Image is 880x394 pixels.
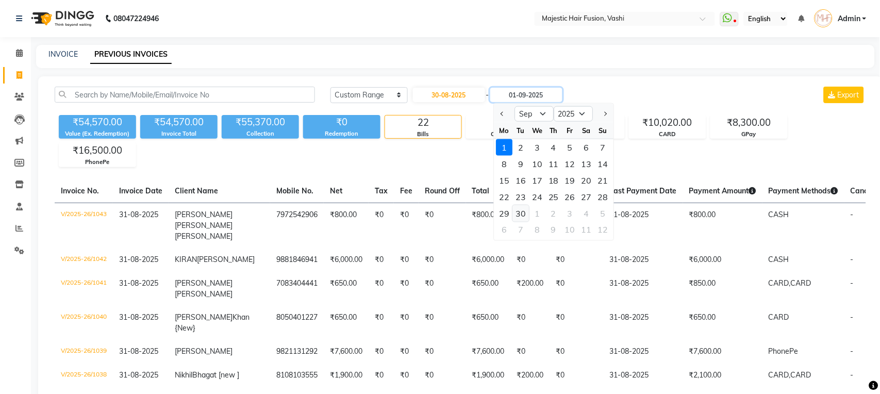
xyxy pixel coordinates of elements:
div: Bills [385,130,461,139]
td: ₹0 [369,272,394,306]
td: ₹0 [511,248,550,272]
div: ₹16,500.00 [59,143,136,158]
td: V/2025-26/1043 [55,203,113,248]
td: 31-08-2025 [604,272,683,306]
span: - [486,90,489,101]
td: 8108103555 [270,364,324,387]
div: 6 [496,222,512,238]
span: - [851,278,854,288]
span: CARD [769,313,789,322]
div: Thursday, October 2, 2025 [545,205,562,222]
img: Admin [815,9,833,27]
div: Value (Ex. Redemption) [59,129,136,138]
td: ₹0 [550,272,604,306]
div: Tu [512,122,529,139]
td: ₹800.00 [683,203,762,248]
div: 4 [578,205,595,222]
div: Wednesday, September 10, 2025 [529,156,545,172]
div: Thursday, September 25, 2025 [545,189,562,205]
div: Su [595,122,611,139]
div: Tuesday, September 2, 2025 [512,139,529,156]
td: ₹6,000.00 [466,248,511,272]
td: ₹0 [369,364,394,387]
div: Tuesday, September 30, 2025 [512,205,529,222]
td: ₹0 [419,203,466,248]
input: Search by Name/Mobile/Email/Invoice No [55,87,315,103]
div: Fr [562,122,578,139]
td: ₹650.00 [466,306,511,340]
div: 28 [595,189,611,205]
div: 7 [595,139,611,156]
div: 27 [578,189,595,205]
div: ₹8,300.00 [711,116,787,130]
span: Invoice Date [119,186,162,195]
td: ₹0 [550,340,604,364]
div: Monday, September 29, 2025 [496,205,512,222]
div: ₹10,020.00 [629,116,706,130]
td: ₹0 [394,248,419,272]
div: Wednesday, September 3, 2025 [529,139,545,156]
td: ₹0 [550,306,604,340]
button: Previous month [498,106,507,122]
div: 12 [562,156,578,172]
div: ₹54,570.00 [59,115,136,129]
td: ₹800.00 [466,203,511,248]
span: CASH [769,255,789,264]
div: Th [545,122,562,139]
div: Wednesday, October 8, 2025 [529,222,545,238]
td: ₹650.00 [324,272,369,306]
span: [PERSON_NAME] [175,278,233,288]
span: - [851,255,854,264]
div: 7 [512,222,529,238]
td: ₹0 [369,306,394,340]
span: CARD [791,278,811,288]
div: 18 [545,172,562,189]
span: Tax [375,186,388,195]
td: ₹6,000.00 [683,248,762,272]
div: Invoice Total [140,129,218,138]
div: Saturday, September 13, 2025 [578,156,595,172]
span: CASH [769,210,789,219]
div: 3 [529,139,545,156]
div: 20 [578,172,595,189]
td: 31-08-2025 [604,340,683,364]
div: 5 [562,139,578,156]
select: Select month [514,106,554,122]
div: Saturday, October 4, 2025 [578,205,595,222]
span: CARD, [769,278,791,288]
div: 14 [595,156,611,172]
div: PhonePe [59,158,136,167]
td: V/2025-26/1040 [55,306,113,340]
button: Export [824,87,864,103]
td: 31-08-2025 [604,203,683,248]
div: Friday, October 10, 2025 [562,222,578,238]
div: 1 [529,205,545,222]
span: KIRAN [175,255,197,264]
td: 31-08-2025 [604,248,683,272]
td: V/2025-26/1039 [55,340,113,364]
span: 31-08-2025 [119,347,158,356]
td: ₹0 [550,248,604,272]
td: ₹0 [394,340,419,364]
td: ₹7,600.00 [324,340,369,364]
div: 25 [545,189,562,205]
td: ₹200.00 [511,364,550,387]
div: Monday, September 8, 2025 [496,156,512,172]
div: 29 [496,205,512,222]
td: ₹0 [369,248,394,272]
td: 31-08-2025 [604,364,683,387]
div: Friday, September 5, 2025 [562,139,578,156]
td: ₹7,600.00 [683,340,762,364]
span: Fee [400,186,412,195]
td: ₹0 [394,203,419,248]
div: Mo [496,122,512,139]
td: ₹0 [394,306,419,340]
div: 16 [512,172,529,189]
div: Collection [222,129,299,138]
span: Payment Methods [769,186,838,195]
td: ₹0 [419,364,466,387]
div: 4 [545,139,562,156]
span: - [851,370,854,380]
div: Sunday, October 5, 2025 [595,205,611,222]
div: Monday, September 22, 2025 [496,189,512,205]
